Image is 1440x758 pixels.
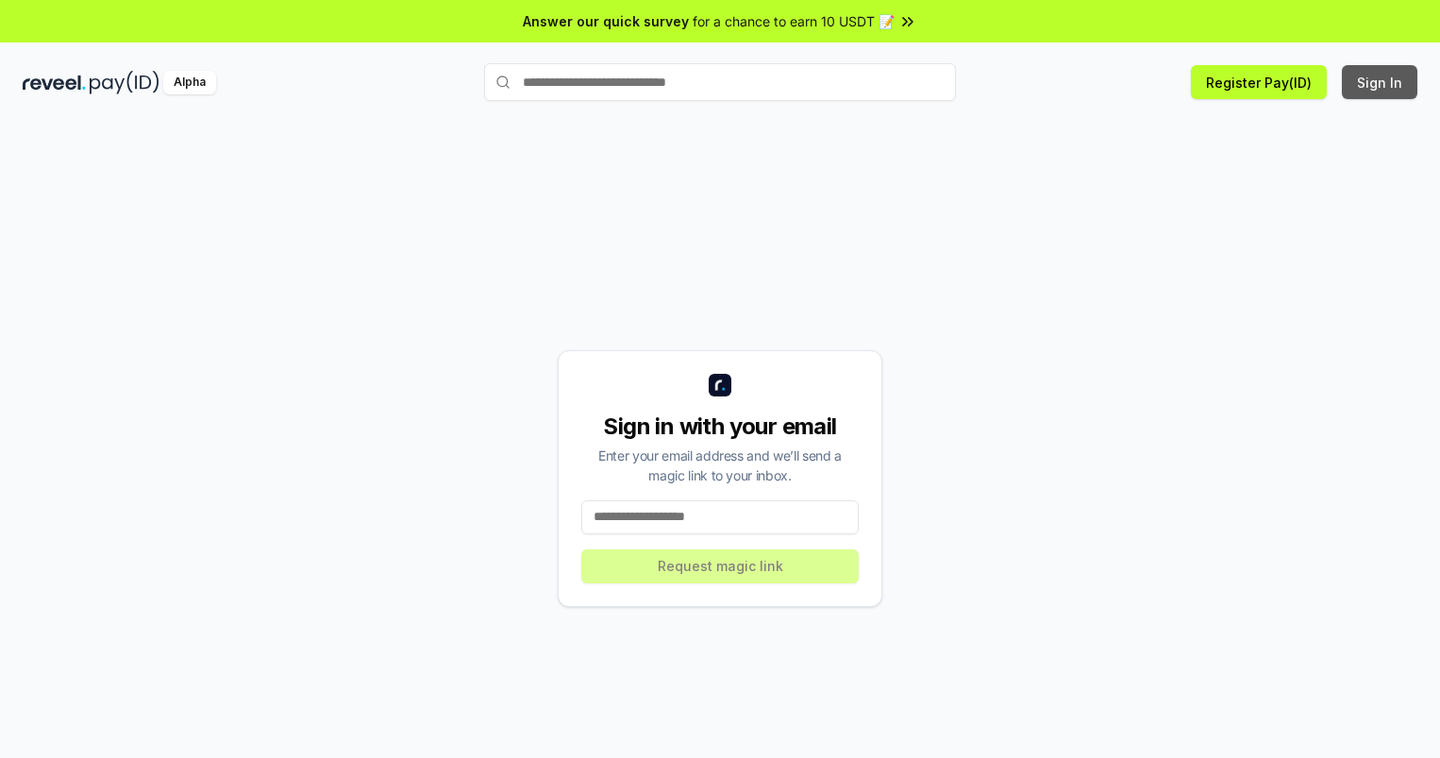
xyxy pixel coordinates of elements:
[581,446,859,485] div: Enter your email address and we’ll send a magic link to your inbox.
[709,374,731,396] img: logo_small
[1342,65,1417,99] button: Sign In
[90,71,159,94] img: pay_id
[163,71,216,94] div: Alpha
[581,412,859,442] div: Sign in with your email
[23,71,86,94] img: reveel_dark
[1191,65,1327,99] button: Register Pay(ID)
[523,11,689,31] span: Answer our quick survey
[693,11,895,31] span: for a chance to earn 10 USDT 📝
